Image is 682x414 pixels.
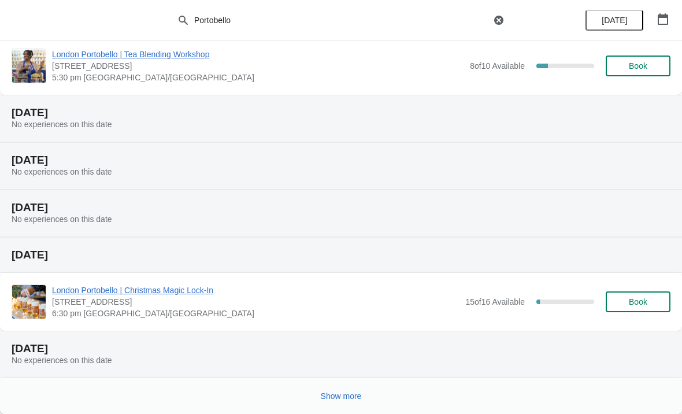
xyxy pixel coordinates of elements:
span: [STREET_ADDRESS] [52,296,459,308]
h2: [DATE] [12,202,670,213]
span: 15 of 16 Available [465,297,525,306]
span: 6:30 pm [GEOGRAPHIC_DATA]/[GEOGRAPHIC_DATA] [52,308,459,319]
img: London Portobello | Christmas Magic Lock-In | 158 Portobello Rd, London W11 2EB, UK | 6:30 pm Eur... [12,285,46,319]
span: Book [629,61,647,71]
span: London Portobello | Tea Blending Workshop [52,49,464,60]
span: [STREET_ADDRESS] [52,60,464,72]
span: Show more [321,391,362,401]
h2: [DATE] [12,107,670,119]
h2: [DATE] [12,154,670,166]
span: No experiences on this date [12,120,112,129]
button: [DATE] [585,10,643,31]
span: No experiences on this date [12,356,112,365]
span: London Portobello | Christmas Magic Lock-In [52,284,459,296]
span: 8 of 10 Available [470,61,525,71]
h2: [DATE] [12,343,670,354]
h2: [DATE] [12,249,670,261]
button: Book [606,291,670,312]
span: No experiences on this date [12,167,112,176]
button: Clear [493,14,505,26]
span: 5:30 pm [GEOGRAPHIC_DATA]/[GEOGRAPHIC_DATA] [52,72,464,83]
input: Search [194,10,491,31]
span: Book [629,297,647,306]
span: No experiences on this date [12,215,112,224]
span: [DATE] [602,16,627,25]
img: London Portobello | Tea Blending Workshop | 158 Portobello Rd, London W11 2EB, UK | 5:30 pm Europ... [12,49,46,83]
button: Show more [316,386,366,406]
button: Book [606,56,670,76]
